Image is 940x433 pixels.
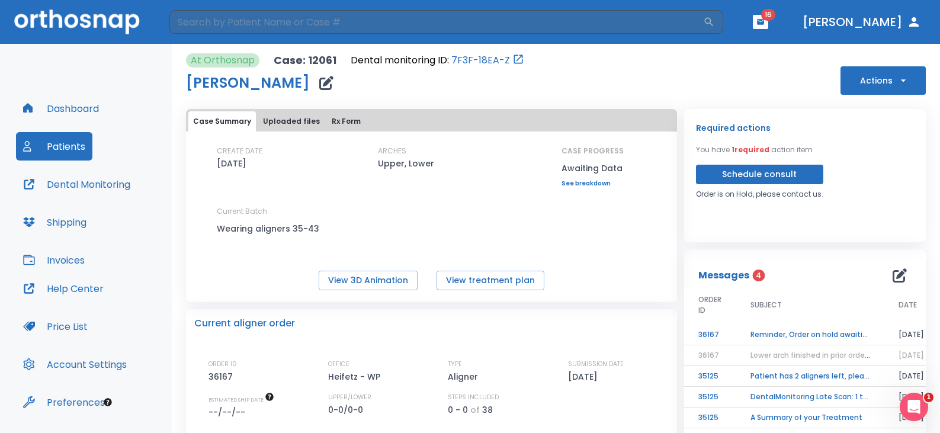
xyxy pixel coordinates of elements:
td: [DATE] [884,325,938,345]
button: Case Summary [188,111,256,131]
button: Preferences [16,388,112,416]
button: Uploaded files [258,111,325,131]
p: 38 [482,403,493,417]
p: Current Batch [217,206,323,217]
p: STEPS INCLUDED [448,392,499,403]
button: Price List [16,312,95,341]
td: 36167 [684,325,736,345]
td: Patient has 2 aligners left, please order next set! [736,366,884,387]
button: View 3D Animation [319,271,418,290]
button: Dental Monitoring [16,170,137,198]
span: 36167 [698,350,719,360]
p: of [470,403,480,417]
p: CASE PROGRESS [562,146,624,156]
p: 0 - 0 [448,403,468,417]
span: [DATE] [899,350,924,360]
a: See breakdown [562,180,624,187]
button: Schedule consult [696,165,823,184]
p: Wearing aligners 35-43 [217,222,323,236]
img: Orthosnap [14,9,140,34]
p: ORDER ID [208,359,236,370]
p: At Orthosnap [191,53,255,68]
span: 1 [924,393,933,402]
button: Shipping [16,208,94,236]
span: 1 required [732,145,769,155]
div: Open patient in dental monitoring portal [351,53,524,68]
p: Required actions [696,121,771,135]
td: 35125 [684,387,736,408]
button: Patients [16,132,92,161]
iframe: Intercom live chat [900,393,928,421]
button: Rx Form [327,111,365,131]
p: CREATE DATE [217,146,262,156]
p: 36167 [208,370,237,384]
p: Upper, Lower [378,156,434,171]
button: View treatment plan [437,271,544,290]
p: You have action item [696,145,813,155]
p: Aligner [448,370,482,384]
p: [DATE] [217,156,246,171]
td: [DATE] [884,387,938,408]
button: Help Center [16,274,111,303]
span: 16 [761,9,775,21]
p: UPPER/LOWER [328,392,371,403]
p: Dental monitoring ID: [351,53,449,68]
a: 7F3F-18EA-Z [451,53,510,68]
p: TYPE [448,359,462,370]
button: Dashboard [16,94,106,123]
button: Account Settings [16,350,134,379]
p: SUBMISSION DATE [568,359,624,370]
p: Current aligner order [194,316,295,331]
span: SUBJECT [750,300,782,310]
p: Awaiting Data [562,161,624,175]
td: [DATE] [884,366,938,387]
p: --/--/-- [208,405,249,419]
div: tabs [188,111,675,131]
p: ARCHES [378,146,406,156]
td: Reminder, Order on hold awaiting new impressions! [736,325,884,345]
span: ORDER ID [698,294,722,316]
p: 0-0/0-0 [328,403,367,417]
button: [PERSON_NAME] [798,11,926,33]
input: Search by Patient Name or Case # [169,10,703,34]
div: Tooltip anchor [102,397,113,408]
p: Order is on Hold, please contact us. [696,189,823,200]
button: Actions [840,66,926,95]
td: [DATE] [884,408,938,428]
td: A Summary of your Treatment [736,408,884,428]
h1: [PERSON_NAME] [186,76,310,90]
button: Invoices [16,246,92,274]
p: OFFICE [328,359,349,370]
span: The date will be available after approving treatment plan [208,396,274,403]
td: DentalMonitoring Late Scan: 1 to 2 Weeks Notification [736,387,884,408]
p: Messages [698,268,749,283]
p: [DATE] [568,370,602,384]
span: DATE [899,300,917,310]
td: 35125 [684,408,736,428]
span: 4 [752,270,765,281]
p: Heifetz - WP [328,370,384,384]
td: 35125 [684,366,736,387]
p: Case: 12061 [274,53,336,68]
